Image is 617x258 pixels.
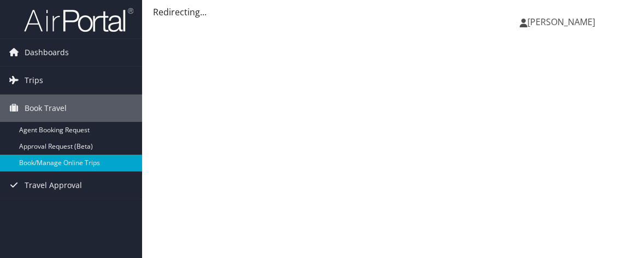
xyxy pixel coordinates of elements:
[527,16,595,28] span: [PERSON_NAME]
[153,5,606,19] div: Redirecting...
[25,95,67,122] span: Book Travel
[25,172,82,199] span: Travel Approval
[24,7,133,33] img: airportal-logo.png
[520,5,606,38] a: [PERSON_NAME]
[25,39,69,66] span: Dashboards
[25,67,43,94] span: Trips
